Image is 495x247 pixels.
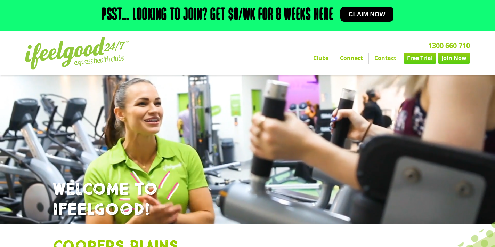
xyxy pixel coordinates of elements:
a: Connect [334,53,368,64]
a: Clubs [308,53,334,64]
a: Contact [369,53,402,64]
a: Free Trial [404,53,436,64]
nav: Menu [183,53,470,64]
span: Claim now [349,11,386,17]
a: Claim now [340,7,394,22]
a: Join Now [438,53,470,64]
h2: Psst… Looking to join? Get $8/wk for 8 weeks here [102,7,333,24]
a: 1300 660 710 [428,41,470,50]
